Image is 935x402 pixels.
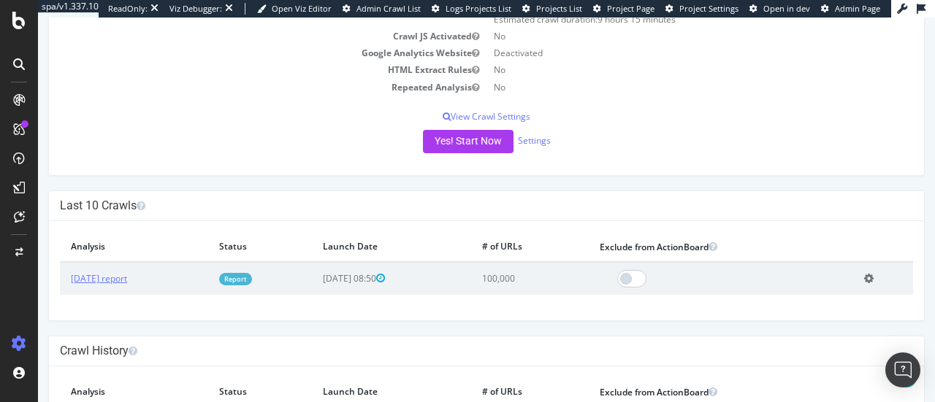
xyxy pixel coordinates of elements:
[285,255,347,267] span: [DATE] 08:50
[385,112,476,136] button: Yes! Start Now
[665,3,739,15] a: Project Settings
[607,3,654,14] span: Project Page
[170,214,274,244] th: Status
[433,214,551,244] th: # of URLs
[835,3,880,14] span: Admin Page
[22,10,449,27] td: Crawl JS Activated
[22,181,875,196] h4: Last 10 Crawls
[257,3,332,15] a: Open Viz Editor
[449,10,875,27] td: No
[449,61,875,78] td: No
[433,244,551,277] td: 100,000
[22,27,449,44] td: Google Analytics Website
[763,3,810,14] span: Open in dev
[274,214,433,244] th: Launch Date
[169,3,222,15] div: Viz Debugger:
[343,3,421,15] a: Admin Crawl List
[536,3,582,14] span: Projects List
[356,3,421,14] span: Admin Crawl List
[551,360,815,390] th: Exclude from ActionBoard
[449,44,875,61] td: No
[449,27,875,44] td: Deactivated
[885,352,920,387] div: Open Intercom Messenger
[181,255,214,268] a: Report
[22,61,449,78] td: Repeated Analysis
[480,117,513,129] a: Settings
[433,360,551,390] th: # of URLs
[551,214,815,244] th: Exclude from ActionBoard
[679,3,739,14] span: Project Settings
[272,3,332,14] span: Open Viz Editor
[522,3,582,15] a: Projects List
[593,3,654,15] a: Project Page
[22,93,875,105] p: View Crawl Settings
[108,3,148,15] div: ReadOnly:
[170,360,274,390] th: Status
[432,3,511,15] a: Logs Projects List
[33,255,89,267] a: [DATE] report
[446,3,511,14] span: Logs Projects List
[821,3,880,15] a: Admin Page
[274,360,433,390] th: Launch Date
[22,214,170,244] th: Analysis
[22,360,170,390] th: Analysis
[22,326,875,341] h4: Crawl History
[22,44,449,61] td: HTML Extract Rules
[749,3,810,15] a: Open in dev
